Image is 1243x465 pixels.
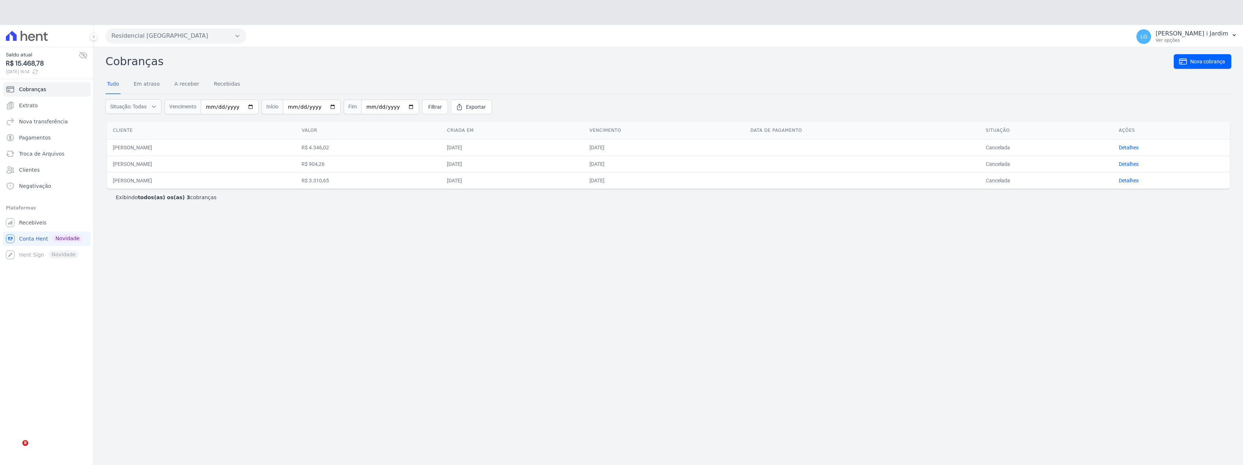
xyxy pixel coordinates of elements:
[212,75,242,94] a: Recebidas
[116,194,217,201] p: Exibindo cobranças
[3,163,90,177] a: Clientes
[296,122,441,139] th: Valor
[441,172,584,189] td: [DATE]
[138,194,190,200] b: todos(as) os(as) 3
[19,150,64,157] span: Troca de Arquivos
[19,166,40,174] span: Clientes
[173,75,201,94] a: A receber
[3,179,90,193] a: Negativação
[7,440,25,458] iframe: Intercom live chat
[441,122,584,139] th: Criada em
[1113,122,1230,139] th: Ações
[1155,30,1228,37] p: [PERSON_NAME] i Jardim
[584,156,744,172] td: [DATE]
[3,146,90,161] a: Troca de Arquivos
[19,118,68,125] span: Nova transferência
[3,82,90,97] a: Cobranças
[1119,178,1139,183] a: Detalhes
[584,139,744,156] td: [DATE]
[106,75,121,94] a: Tudo
[3,231,90,246] a: Conta Hent Novidade
[1174,54,1231,69] a: Nova cobrança
[296,139,441,156] td: R$ 4.346,02
[584,122,744,139] th: Vencimento
[262,100,283,114] span: Início
[19,219,47,226] span: Recebíveis
[19,102,38,109] span: Extrato
[980,122,1113,139] th: Situação
[584,172,744,189] td: [DATE]
[164,100,201,114] span: Vencimento
[107,156,296,172] td: [PERSON_NAME]
[6,82,88,262] nav: Sidebar
[441,139,584,156] td: [DATE]
[6,204,88,212] div: Plataformas
[980,139,1113,156] td: Cancelada
[1119,161,1139,167] a: Detalhes
[1190,58,1225,65] span: Nova cobrança
[744,122,980,139] th: Data de pagamento
[466,103,486,111] span: Exportar
[344,100,361,114] span: Fim
[106,29,246,43] button: Residencial [GEOGRAPHIC_DATA]
[106,99,162,114] button: Situação: Todas
[110,103,147,110] span: Situação: Todas
[980,156,1113,172] td: Cancelada
[296,172,441,189] td: R$ 3.310,65
[19,134,51,141] span: Pagamentos
[3,114,90,129] a: Nova transferência
[428,103,442,111] span: Filtrar
[52,234,82,242] span: Novidade
[3,98,90,113] a: Extrato
[19,182,51,190] span: Negativação
[106,53,1174,70] h2: Cobranças
[19,86,46,93] span: Cobranças
[132,75,161,94] a: Em atraso
[19,235,48,242] span: Conta Hent
[6,51,79,59] span: Saldo atual
[3,130,90,145] a: Pagamentos
[107,122,296,139] th: Cliente
[296,156,441,172] td: R$ 904,26
[107,139,296,156] td: [PERSON_NAME]
[451,100,492,114] a: Exportar
[1131,26,1243,47] button: LG [PERSON_NAME] i Jardim Ver opções
[1140,34,1147,39] span: LG
[1119,145,1139,150] a: Detalhes
[3,215,90,230] a: Recebíveis
[6,59,79,68] span: R$ 15.468,78
[422,100,448,114] a: Filtrar
[107,172,296,189] td: [PERSON_NAME]
[22,440,28,446] span: 8
[1155,37,1228,43] p: Ver opções
[980,172,1113,189] td: Cancelada
[441,156,584,172] td: [DATE]
[6,68,79,75] span: [DATE] 16:14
